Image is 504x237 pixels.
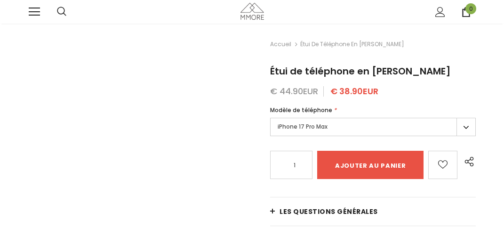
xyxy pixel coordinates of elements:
[270,65,451,78] span: Étui de téléphone en [PERSON_NAME]
[240,3,264,19] img: Cas MMORE
[270,106,332,114] span: Modèle de téléphone
[270,118,476,136] label: iPhone 17 Pro Max
[270,85,318,97] span: € 44.90EUR
[461,7,471,17] a: 0
[317,151,424,179] input: Ajouter au panier
[270,39,291,50] a: Accueil
[465,3,476,14] span: 0
[300,39,404,50] span: Étui de téléphone en [PERSON_NAME]
[330,85,378,97] span: € 38.90EUR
